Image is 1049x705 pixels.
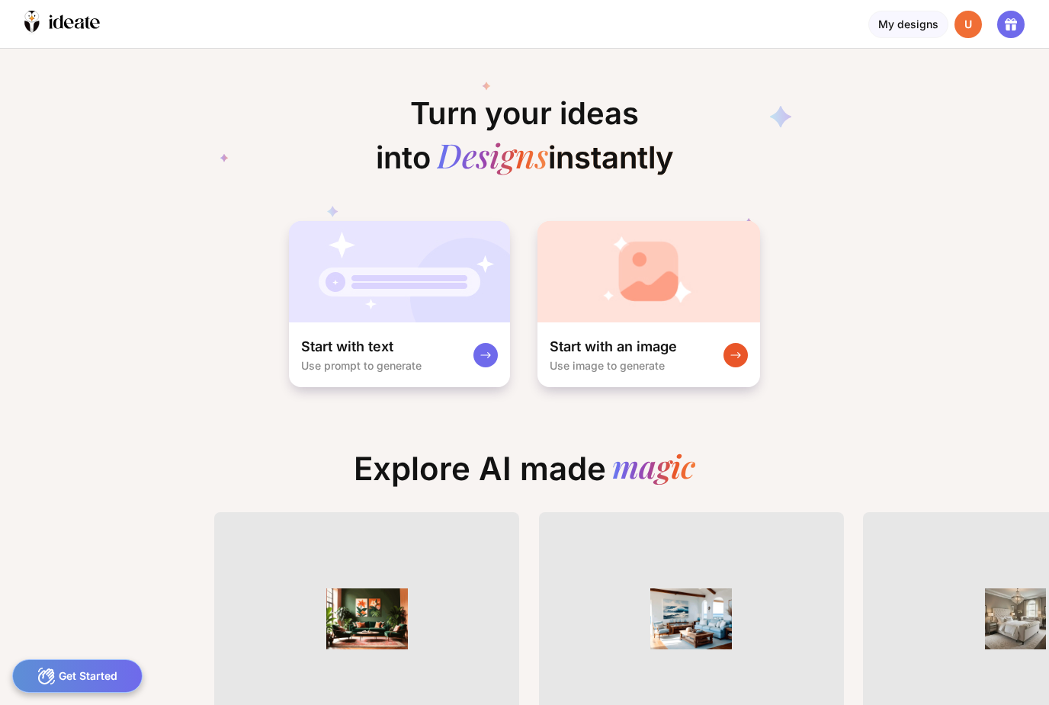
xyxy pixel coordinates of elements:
[310,588,424,649] img: ThumbnailRustic%20Jungle.png
[954,11,982,38] div: U
[868,11,948,38] div: My designs
[634,588,749,649] img: ThumbnailOceanlivingroom.png
[342,450,707,500] div: Explore AI made
[537,221,760,322] img: startWithImageCardBg.jpg
[550,359,665,372] div: Use image to generate
[12,659,143,693] div: Get Started
[550,338,677,356] div: Start with an image
[301,338,393,356] div: Start with text
[301,359,422,372] div: Use prompt to generate
[289,221,510,322] img: startWithTextCardBg.jpg
[612,450,695,488] div: magic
